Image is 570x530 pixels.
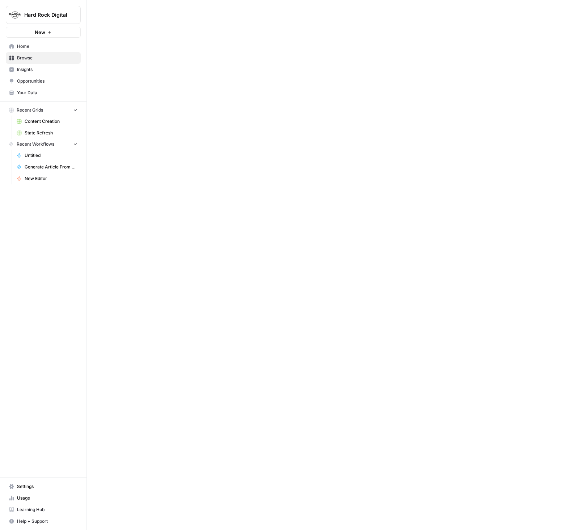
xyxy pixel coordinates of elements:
[25,164,77,170] span: Generate Article From Outline
[17,141,54,147] span: Recent Workflows
[13,161,81,173] a: Generate Article From Outline
[17,506,77,513] span: Learning Hub
[6,105,81,116] button: Recent Grids
[6,516,81,527] button: Help + Support
[17,107,43,113] span: Recent Grids
[25,175,77,182] span: New Editor
[6,87,81,99] a: Your Data
[6,492,81,504] a: Usage
[17,55,77,61] span: Browse
[24,11,68,18] span: Hard Rock Digital
[6,504,81,516] a: Learning Hub
[6,6,81,24] button: Workspace: Hard Rock Digital
[13,173,81,184] a: New Editor
[25,118,77,125] span: Content Creation
[13,127,81,139] a: State Refresh
[17,66,77,73] span: Insights
[6,52,81,64] a: Browse
[6,139,81,150] button: Recent Workflows
[25,130,77,136] span: State Refresh
[17,78,77,84] span: Opportunities
[6,41,81,52] a: Home
[25,152,77,159] span: Untitled
[17,518,77,525] span: Help + Support
[35,29,45,36] span: New
[6,64,81,75] a: Insights
[17,89,77,96] span: Your Data
[6,481,81,492] a: Settings
[8,8,21,21] img: Hard Rock Digital Logo
[17,43,77,50] span: Home
[13,116,81,127] a: Content Creation
[6,75,81,87] a: Opportunities
[17,495,77,501] span: Usage
[13,150,81,161] a: Untitled
[6,27,81,38] button: New
[17,483,77,490] span: Settings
